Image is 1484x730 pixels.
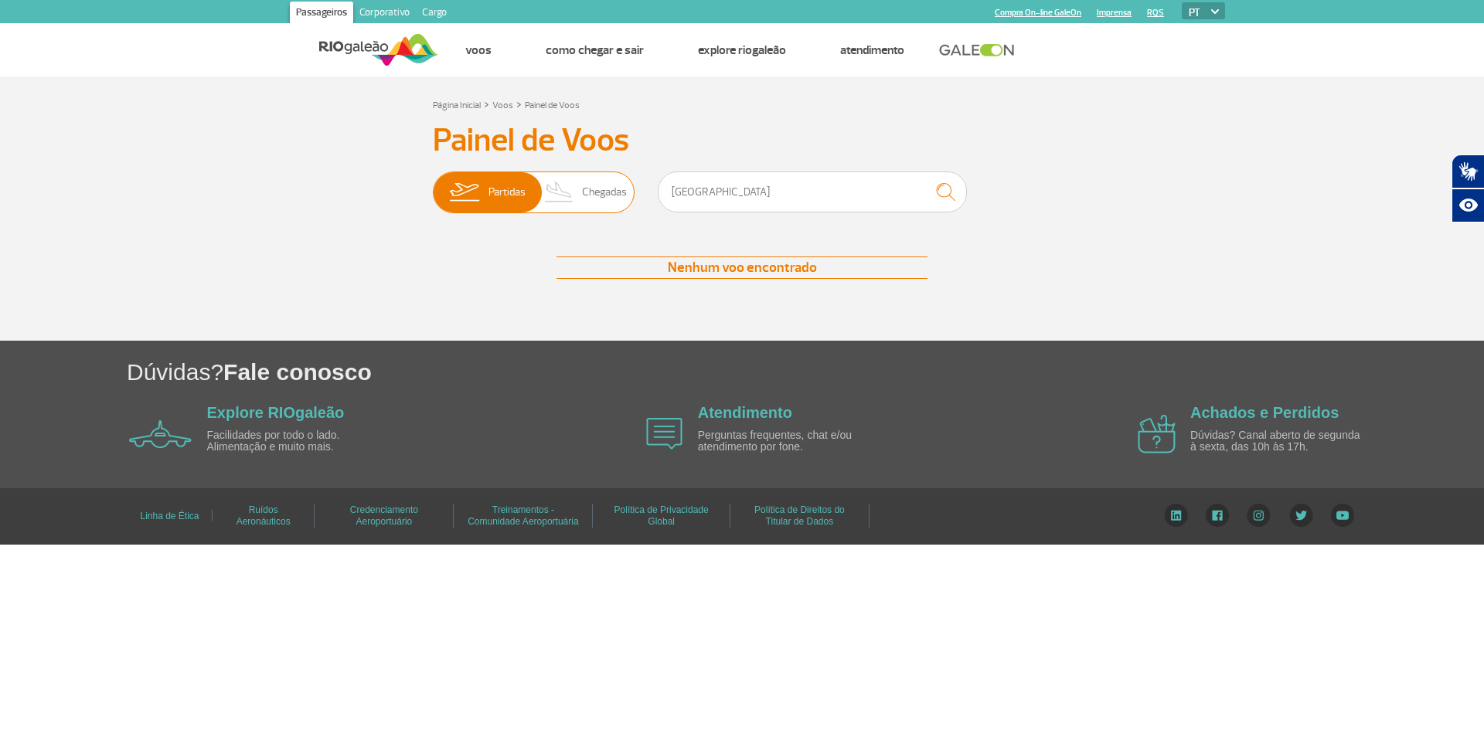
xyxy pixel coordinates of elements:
input: Voo, cidade ou cia aérea [658,171,967,212]
a: > [516,95,522,113]
img: airplane icon [1138,415,1176,453]
img: slider-desembarque [536,172,582,212]
h3: Painel de Voos [433,121,1051,160]
p: Dúvidas? Canal aberto de segunda à sexta, das 10h às 17h. [1190,430,1368,453]
a: Compra On-line GaleOn [995,8,1081,18]
a: Voos [492,100,513,111]
img: Facebook [1206,504,1229,527]
button: Abrir recursos assistivos. [1452,188,1484,222]
a: Política de Privacidade Global [614,499,709,532]
a: Como chegar e sair [546,42,644,58]
a: Atendimento [840,42,904,58]
a: Explore RIOgaleão [698,42,786,58]
h1: Dúvidas? [127,356,1484,388]
a: Política de Direitos do Titular de Dados [754,499,845,532]
a: Imprensa [1097,8,1132,18]
button: Abrir tradutor de língua de sinais. [1452,154,1484,188]
a: Ruídos Aeronáuticos [237,499,291,532]
span: Partidas [488,172,526,212]
img: YouTube [1331,504,1354,527]
a: Voos [465,42,492,58]
img: LinkedIn [1164,504,1188,527]
a: Treinamentos - Comunidade Aeroportuária [468,499,578,532]
a: Cargo [416,2,453,26]
p: Perguntas frequentes, chat e/ou atendimento por fone. [698,430,876,453]
a: RQS [1147,8,1164,18]
span: Chegadas [582,172,627,212]
a: Explore RIOgaleão [207,404,345,421]
a: Credenciamento Aeroportuário [350,499,418,532]
img: slider-embarque [440,172,488,212]
img: Twitter [1289,504,1313,527]
a: Painel de Voos [525,100,580,111]
img: Instagram [1247,504,1271,527]
a: Linha de Ética [140,505,199,527]
a: Achados e Perdidos [1190,404,1339,421]
p: Facilidades por todo o lado. Alimentação e muito mais. [207,430,385,453]
a: Página Inicial [433,100,481,111]
a: > [484,95,489,113]
div: Plugin de acessibilidade da Hand Talk. [1452,154,1484,222]
a: Corporativo [353,2,416,26]
a: Passageiros [290,2,353,26]
a: Atendimento [698,404,792,421]
img: airplane icon [646,418,682,450]
div: Nenhum voo encontrado [556,256,927,279]
img: airplane icon [129,420,192,448]
span: Fale conosco [223,359,372,385]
